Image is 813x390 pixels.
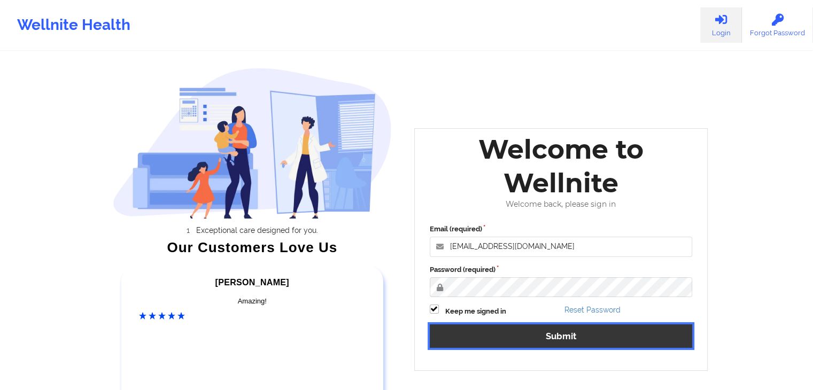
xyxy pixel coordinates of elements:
[422,132,700,200] div: Welcome to Wellnite
[215,278,289,287] span: [PERSON_NAME]
[430,264,693,275] label: Password (required)
[122,226,392,235] li: Exceptional care designed for you.
[430,324,693,347] button: Submit
[700,7,742,43] a: Login
[113,67,392,219] img: wellnite-auth-hero_200.c722682e.png
[422,200,700,209] div: Welcome back, please sign in
[742,7,813,43] a: Forgot Password
[564,306,621,314] a: Reset Password
[430,237,693,257] input: Email address
[139,296,366,307] div: Amazing!
[445,306,506,317] label: Keep me signed in
[430,224,693,235] label: Email (required)
[113,242,392,253] div: Our Customers Love Us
